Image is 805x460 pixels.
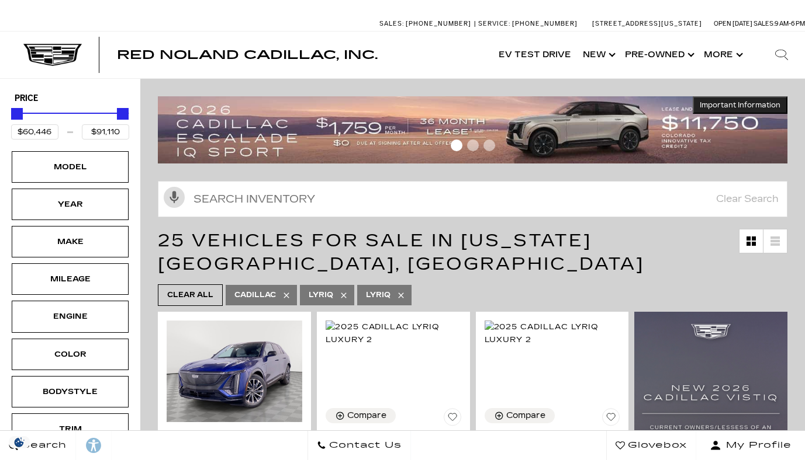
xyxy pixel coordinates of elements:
a: Glovebox [606,431,696,460]
button: Save Vehicle [602,408,620,430]
div: ColorColor [12,339,129,370]
a: Red Noland Cadillac, Inc. [117,49,378,61]
a: Pre-Owned [619,32,698,78]
span: Important Information [700,100,780,110]
span: Search [18,437,67,454]
svg: Click to toggle on voice search [164,187,185,208]
span: LYRIQ [366,288,391,302]
button: More [698,32,747,78]
button: Compare Vehicle [485,408,555,423]
div: TrimTrim [12,413,129,445]
span: Red Noland Cadillac, Inc. [117,48,378,62]
div: Year [41,198,99,211]
div: MileageMileage [12,263,129,295]
h5: Price [15,93,126,104]
input: Search Inventory [158,181,787,217]
input: Maximum [82,124,129,140]
button: Important Information [693,96,787,114]
div: EngineEngine [12,301,129,332]
div: ModelModel [12,151,129,183]
div: Compare [347,410,386,421]
input: Minimum [11,124,58,140]
span: Sales: [754,20,775,27]
a: EV Test Drive [493,32,577,78]
a: [STREET_ADDRESS][US_STATE] [592,20,702,27]
span: Clear All [167,288,213,302]
div: Minimum Price [11,108,23,120]
div: Trim [41,423,99,435]
div: Maximum Price [117,108,129,120]
span: Go to slide 1 [451,140,462,151]
div: BodystyleBodystyle [12,376,129,407]
a: Service: [PHONE_NUMBER] [474,20,581,27]
img: Cadillac Dark Logo with Cadillac White Text [23,44,82,66]
button: Open user profile menu [696,431,805,460]
span: Contact Us [326,437,402,454]
div: Mileage [41,273,99,285]
img: 2025 Cadillac LYRIQ Luxury 2 [326,320,461,346]
div: Engine [41,310,99,323]
a: Contact Us [308,431,411,460]
span: [PHONE_NUMBER] [512,20,578,27]
div: YearYear [12,189,129,220]
span: 9 AM-6 PM [775,20,805,27]
div: Model [41,161,99,173]
span: Sales: [379,20,404,27]
a: New [577,32,619,78]
span: Service: [478,20,510,27]
a: Sales: [PHONE_NUMBER] [379,20,474,27]
div: Price [11,104,129,140]
button: Save Vehicle [444,408,461,430]
span: Cadillac [234,288,276,302]
div: MakeMake [12,226,129,257]
span: Glovebox [625,437,687,454]
section: Click to Open Cookie Consent Modal [6,436,33,448]
span: Lyriq [309,288,333,302]
div: Bodystyle [41,385,99,398]
div: Compare [506,410,545,421]
img: 2025 Cadillac LYRIQ Sport 1 [167,320,302,422]
img: 2025 Cadillac LYRIQ Luxury 2 [485,320,620,346]
img: 2509-September-FOM-Escalade-IQ-Lease9 [158,96,787,163]
span: Open [DATE] [714,20,752,27]
div: Make [41,235,99,248]
span: Go to slide 3 [483,140,495,151]
span: 25 Vehicles for Sale in [US_STATE][GEOGRAPHIC_DATA], [GEOGRAPHIC_DATA] [158,230,644,274]
span: [PHONE_NUMBER] [406,20,471,27]
span: My Profile [721,437,792,454]
button: Compare Vehicle [326,408,396,423]
span: Go to slide 2 [467,140,479,151]
img: Opt-Out Icon [6,436,33,448]
div: Color [41,348,99,361]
